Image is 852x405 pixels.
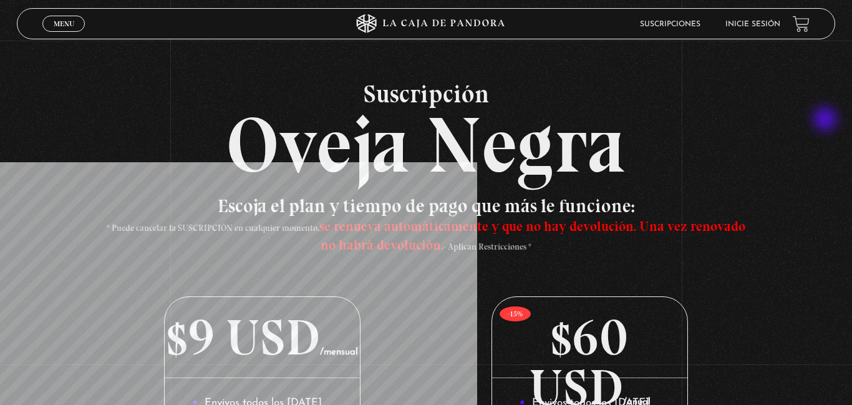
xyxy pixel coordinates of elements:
[165,297,360,378] p: $9 USD
[492,297,687,378] p: $60 USD
[107,223,745,252] span: * Puede cancelar la SUSCRIPCIÓN en cualquier momento, - Aplican Restricciones *
[319,218,745,253] span: se renueva automáticamente y que no hay devolución. Una vez renovado no habrá devolución.
[320,348,358,357] span: /mensual
[793,15,810,32] a: View your shopping cart
[725,21,780,28] a: Inicie sesión
[99,197,753,253] h3: Escoja el plan y tiempo de pago que más le funcione:
[17,81,835,106] span: Suscripción
[49,31,79,39] span: Cerrar
[640,21,700,28] a: Suscripciones
[17,81,835,184] h2: Oveja Negra
[54,20,74,27] span: Menu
